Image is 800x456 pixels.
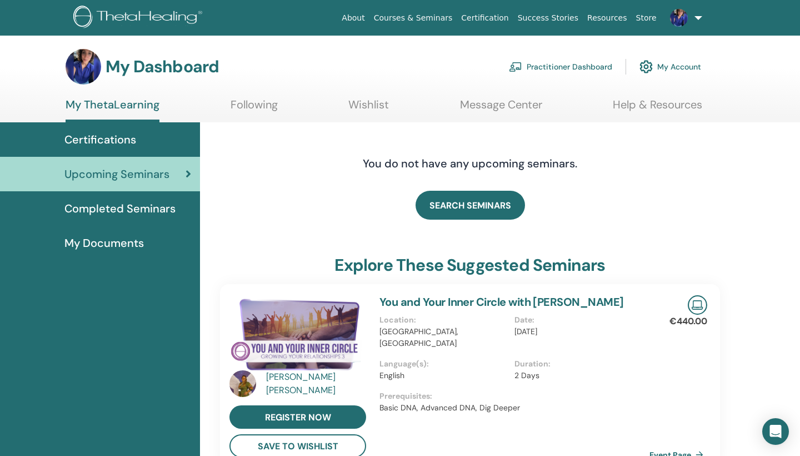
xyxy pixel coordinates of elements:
[509,62,522,72] img: chalkboard-teacher.svg
[379,295,624,309] a: You and Your Inner Circle with [PERSON_NAME]
[429,200,511,211] span: SEARCH SEMINARS
[334,255,605,275] h3: explore these suggested seminars
[64,166,169,182] span: Upcoming Seminars
[379,326,508,349] p: [GEOGRAPHIC_DATA], [GEOGRAPHIC_DATA]
[229,405,366,429] a: register now
[64,131,136,148] span: Certifications
[639,57,653,76] img: cog.svg
[229,295,366,374] img: You and Your Inner Circle
[613,98,702,120] a: Help & Resources
[513,8,583,28] a: Success Stories
[509,54,612,79] a: Practitioner Dashboard
[639,54,701,79] a: My Account
[762,418,789,445] div: Open Intercom Messenger
[106,57,219,77] h3: My Dashboard
[231,98,278,120] a: Following
[669,315,707,328] p: €440.00
[379,358,508,370] p: Language(s) :
[514,358,643,370] p: Duration :
[632,8,661,28] a: Store
[379,370,508,381] p: English
[369,8,457,28] a: Courses & Seminars
[583,8,632,28] a: Resources
[514,314,643,326] p: Date :
[73,6,206,31] img: logo.png
[379,314,508,326] p: Location :
[266,370,369,397] a: [PERSON_NAME] [PERSON_NAME]
[229,370,256,397] img: default.jpg
[265,412,331,423] span: register now
[295,157,645,170] h4: You do not have any upcoming seminars.
[514,370,643,381] p: 2 Days
[457,8,513,28] a: Certification
[66,98,159,122] a: My ThetaLearning
[337,8,369,28] a: About
[688,295,707,315] img: Live Online Seminar
[460,98,542,120] a: Message Center
[416,191,525,220] a: SEARCH SEMINARS
[514,326,643,338] p: [DATE]
[379,402,649,414] p: Basic DNA, Advanced DNA, Dig Deeper
[670,9,688,27] img: default.jpg
[66,49,101,85] img: default.jpg
[348,98,389,120] a: Wishlist
[379,390,649,402] p: Prerequisites :
[64,235,144,251] span: My Documents
[64,200,176,217] span: Completed Seminars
